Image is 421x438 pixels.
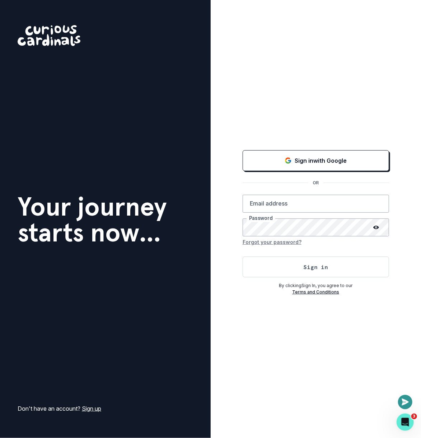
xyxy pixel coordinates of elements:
button: Sign in [243,257,389,277]
img: Curious Cardinals Logo [18,25,80,46]
button: Forgot your password? [243,236,301,248]
button: Open or close messaging widget [398,395,412,409]
span: 3 [411,414,417,419]
p: Sign in with Google [295,156,347,165]
a: Sign up [82,405,101,412]
p: Don't have an account? [18,404,101,413]
p: OR [308,180,323,186]
a: Terms and Conditions [292,289,339,295]
p: By clicking Sign In , you agree to our [243,282,389,289]
h1: Your journey starts now... [18,194,167,245]
iframe: Intercom live chat [397,414,414,431]
button: Sign in with Google (GSuite) [243,150,389,171]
